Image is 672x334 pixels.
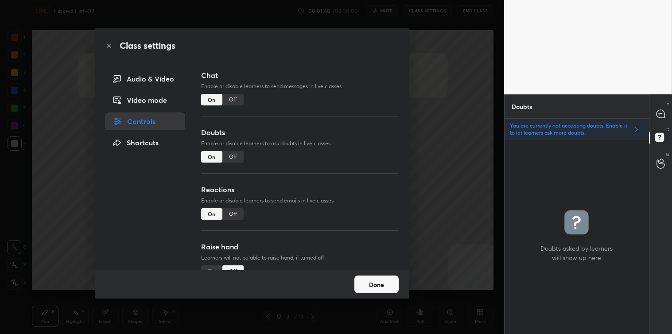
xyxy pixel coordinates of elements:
[201,127,399,138] h3: Doubts
[667,101,669,108] p: T
[201,241,399,252] h3: Raise hand
[354,276,399,293] button: Done
[105,91,185,109] div: Video mode
[105,134,185,151] div: Shortcuts
[510,122,629,136] p: You are currently not accepting doubts. Enable it to let learners ask more doubts.
[105,70,185,88] div: Audio & Video
[201,70,399,81] h3: Chat
[201,94,222,105] div: On
[666,126,669,133] p: D
[222,265,244,277] div: Off
[201,197,399,205] p: Enable or disable learners to send emojis in live classes
[201,265,222,277] div: On
[201,151,222,163] div: On
[201,140,399,148] p: Enable or disable learners to ask doubts in live classes
[201,208,222,220] div: On
[222,151,244,163] div: Off
[120,39,175,52] h2: Class settings
[201,254,399,262] p: Learners will not be able to raise hand, if turned off
[505,140,649,334] div: grid
[105,113,185,130] div: Controls
[201,184,399,195] h3: Reactions
[666,151,669,158] p: G
[505,95,539,118] p: Doubts
[222,208,244,220] div: Off
[201,82,399,90] p: Enable or disable learners to send messages in live classes
[222,94,244,105] div: Off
